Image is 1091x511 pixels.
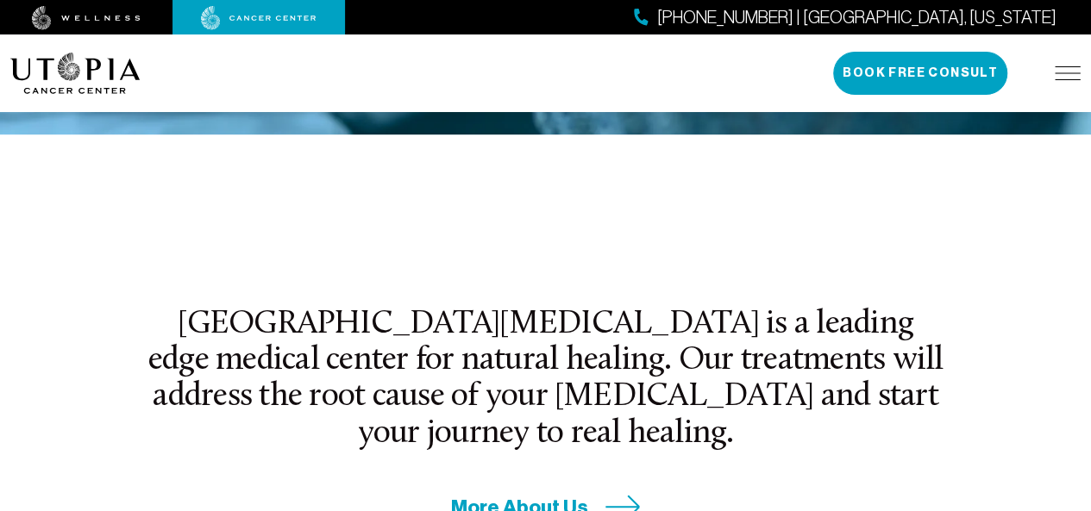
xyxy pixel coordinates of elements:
img: wellness [32,6,141,30]
h2: [GEOGRAPHIC_DATA][MEDICAL_DATA] is a leading edge medical center for natural healing. Our treatme... [147,307,944,452]
button: Book Free Consult [833,52,1007,95]
img: logo [10,53,141,94]
img: cancer center [201,6,317,30]
span: [PHONE_NUMBER] | [GEOGRAPHIC_DATA], [US_STATE] [657,5,1057,30]
a: [PHONE_NUMBER] | [GEOGRAPHIC_DATA], [US_STATE] [634,5,1057,30]
img: icon-hamburger [1055,66,1081,80]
